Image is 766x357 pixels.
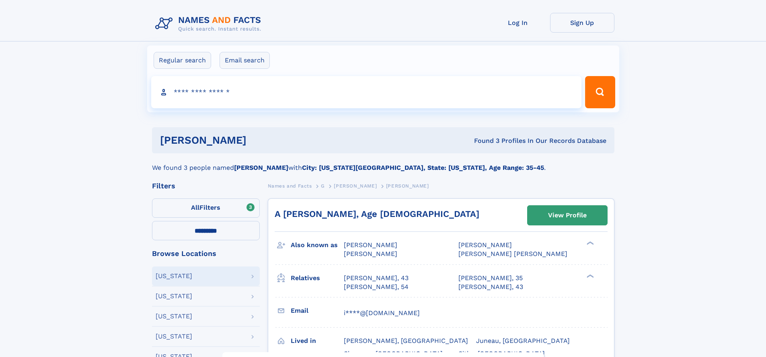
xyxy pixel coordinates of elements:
div: [US_STATE] [156,273,192,279]
div: [US_STATE] [156,313,192,320]
img: Logo Names and Facts [152,13,268,35]
span: [PERSON_NAME] [458,241,512,249]
input: search input [151,76,582,108]
div: [US_STATE] [156,333,192,340]
a: Log In [486,13,550,33]
div: Filters [152,182,260,190]
div: Found 3 Profiles In Our Records Database [360,136,606,145]
button: Search Button [585,76,615,108]
div: We found 3 people named with . [152,153,614,173]
a: [PERSON_NAME], 35 [458,274,523,283]
span: G [321,183,325,189]
span: [PERSON_NAME] [PERSON_NAME] [458,250,567,258]
a: [PERSON_NAME], 43 [458,283,523,291]
label: Regular search [154,52,211,69]
span: Juneau, [GEOGRAPHIC_DATA] [476,337,570,345]
a: [PERSON_NAME], 43 [344,274,409,283]
h1: [PERSON_NAME] [160,135,360,145]
span: [PERSON_NAME] [334,183,377,189]
div: ❯ [585,241,594,246]
span: All [191,204,199,211]
a: View Profile [528,206,607,225]
h3: Also known as [291,238,344,252]
a: A [PERSON_NAME], Age [DEMOGRAPHIC_DATA] [275,209,479,219]
a: [PERSON_NAME], 54 [344,283,409,291]
b: City: [US_STATE][GEOGRAPHIC_DATA], State: [US_STATE], Age Range: 35-45 [302,164,544,171]
a: Sign Up [550,13,614,33]
a: Names and Facts [268,181,312,191]
a: G [321,181,325,191]
span: [PERSON_NAME], [GEOGRAPHIC_DATA] [344,337,468,345]
label: Filters [152,198,260,218]
h3: Email [291,304,344,318]
div: ❯ [585,273,594,279]
span: [PERSON_NAME] [344,241,397,249]
b: [PERSON_NAME] [234,164,288,171]
h3: Relatives [291,271,344,285]
div: [US_STATE] [156,293,192,299]
label: Email search [220,52,270,69]
a: [PERSON_NAME] [334,181,377,191]
span: [PERSON_NAME] [386,183,429,189]
div: Browse Locations [152,250,260,257]
div: View Profile [548,206,587,225]
span: [PERSON_NAME] [344,250,397,258]
h3: Lived in [291,334,344,348]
